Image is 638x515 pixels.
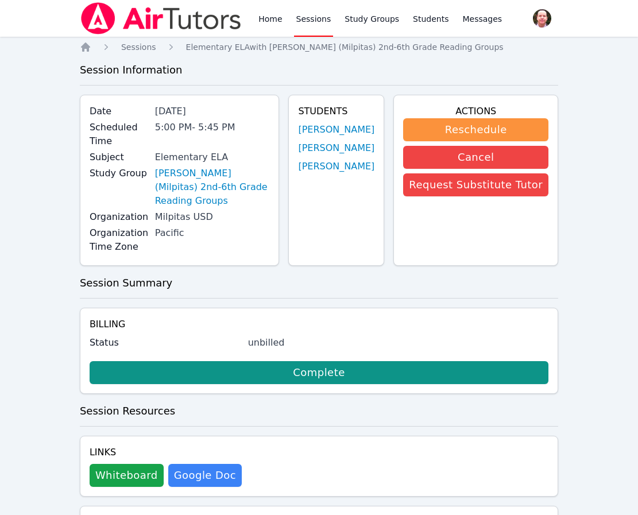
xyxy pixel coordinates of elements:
a: [PERSON_NAME] [298,123,374,137]
div: Milpitas USD [155,210,270,224]
img: Air Tutors [80,2,242,34]
nav: Breadcrumb [80,41,558,53]
h4: Actions [403,104,548,118]
h3: Session Information [80,62,558,78]
label: Study Group [90,166,148,180]
a: Sessions [121,41,156,53]
button: Request Substitute Tutor [403,173,548,196]
h4: Billing [90,317,548,331]
span: Elementary ELA with [PERSON_NAME] (Milpitas) 2nd-6th Grade Reading Groups [186,42,504,52]
button: Reschedule [403,118,548,141]
label: Date [90,104,148,118]
h3: Session Summary [80,275,558,291]
div: unbilled [248,336,549,350]
h3: Session Resources [80,403,558,419]
a: [PERSON_NAME] (Milpitas) 2nd-6th Grade Reading Groups [155,166,270,208]
a: Elementary ELAwith [PERSON_NAME] (Milpitas) 2nd-6th Grade Reading Groups [186,41,504,53]
button: Whiteboard [90,464,164,487]
h4: Links [90,446,242,459]
button: Cancel [403,146,548,169]
label: Organization Time Zone [90,226,148,254]
span: Messages [463,13,502,25]
label: Subject [90,150,148,164]
label: Organization [90,210,148,224]
span: Sessions [121,42,156,52]
div: Pacific [155,226,270,240]
label: Status [90,336,241,350]
a: Complete [90,361,548,384]
label: Scheduled Time [90,121,148,148]
div: 5:00 PM - 5:45 PM [155,121,270,134]
div: [DATE] [155,104,270,118]
a: [PERSON_NAME] [298,160,374,173]
a: [PERSON_NAME] [298,141,374,155]
h4: Students [298,104,374,118]
div: Elementary ELA [155,150,270,164]
a: Google Doc [168,464,242,487]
